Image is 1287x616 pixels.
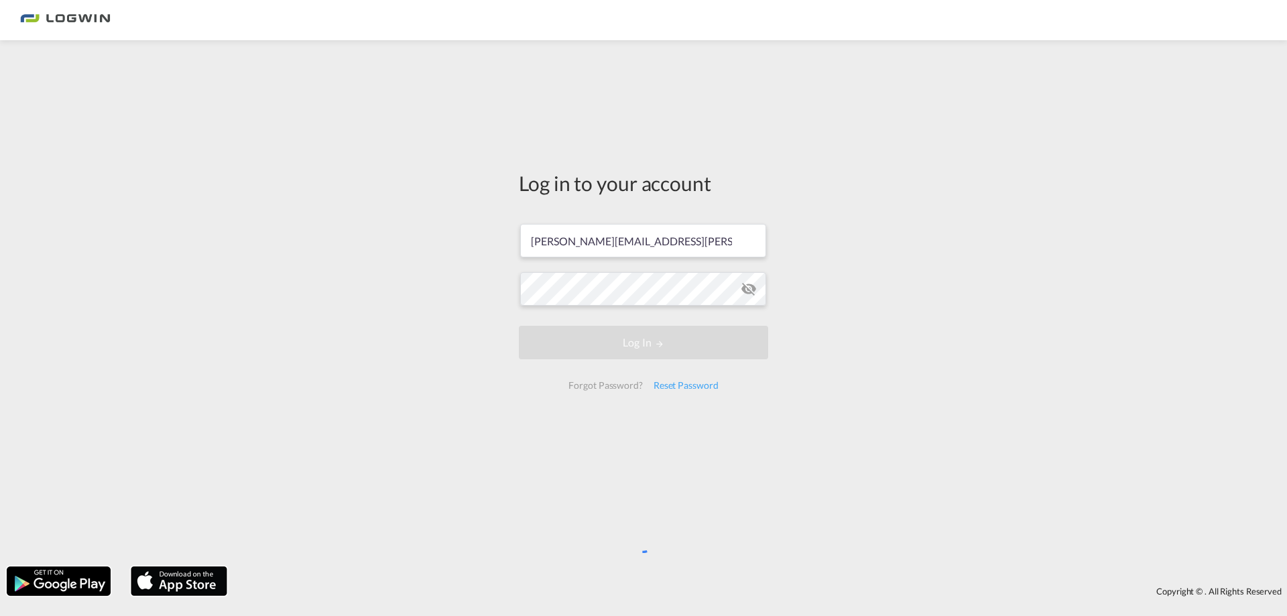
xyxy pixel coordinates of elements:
[129,565,229,597] img: apple.png
[741,281,757,297] md-icon: icon-eye-off
[519,326,768,359] button: LOGIN
[20,5,111,36] img: bc73a0e0d8c111efacd525e4c8ad7d32.png
[563,373,648,397] div: Forgot Password?
[519,169,768,197] div: Log in to your account
[648,373,724,397] div: Reset Password
[234,580,1287,603] div: Copyright © . All Rights Reserved
[520,224,766,257] input: Enter email/phone number
[5,565,112,597] img: google.png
